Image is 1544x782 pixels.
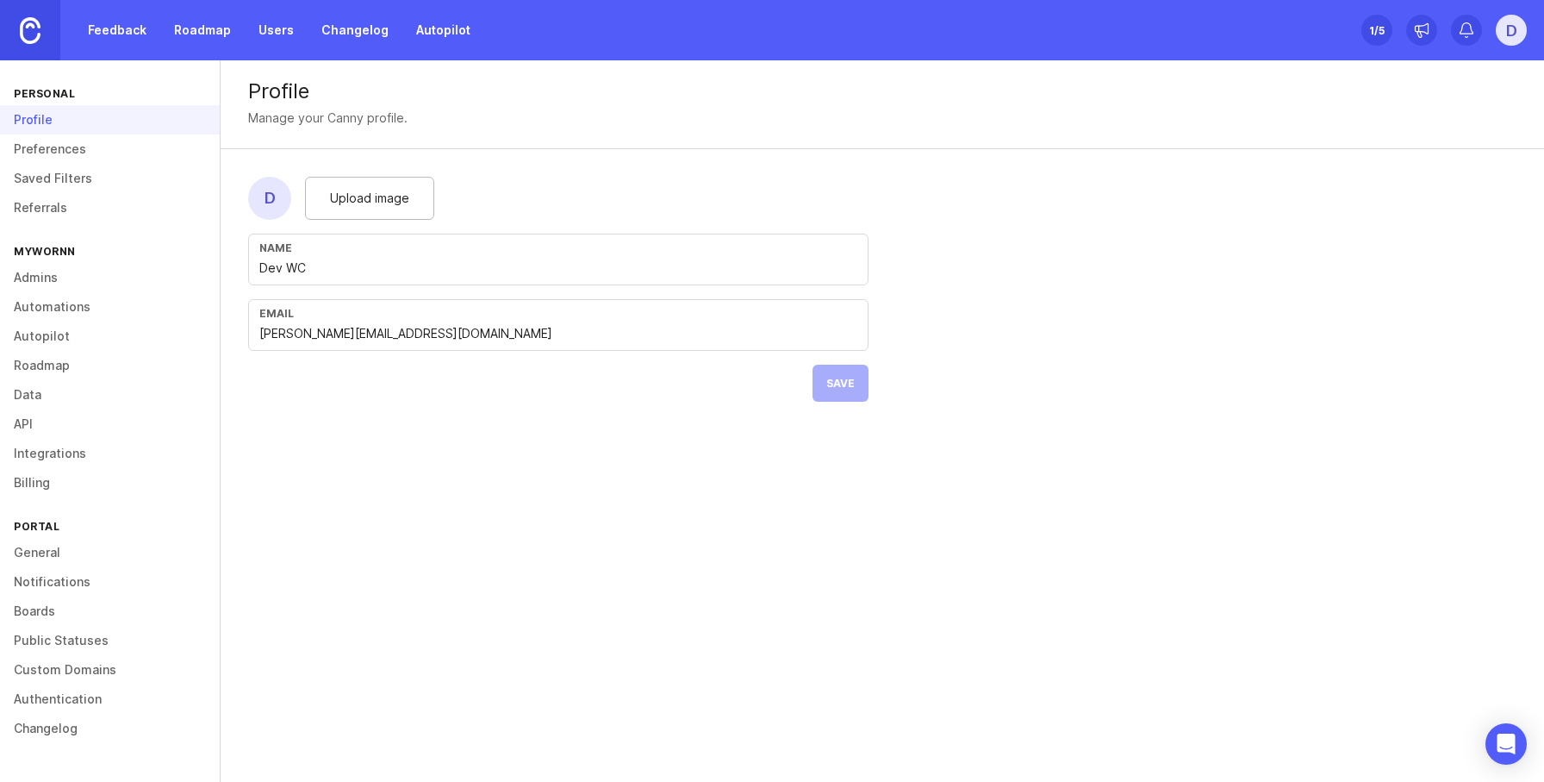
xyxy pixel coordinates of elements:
div: 1 /5 [1369,18,1385,42]
a: Roadmap [164,15,241,46]
a: Feedback [78,15,157,46]
div: Profile [248,81,1516,102]
div: D [248,177,291,220]
a: Changelog [311,15,399,46]
span: Upload image [330,189,409,208]
div: Open Intercom Messenger [1485,723,1527,765]
img: Canny Home [20,17,40,44]
a: Users [248,15,304,46]
div: Name [259,241,857,254]
div: Manage your Canny profile. [248,109,408,128]
button: 1/5 [1361,15,1392,46]
button: D [1496,15,1527,46]
div: Email [259,307,857,320]
a: Autopilot [406,15,481,46]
